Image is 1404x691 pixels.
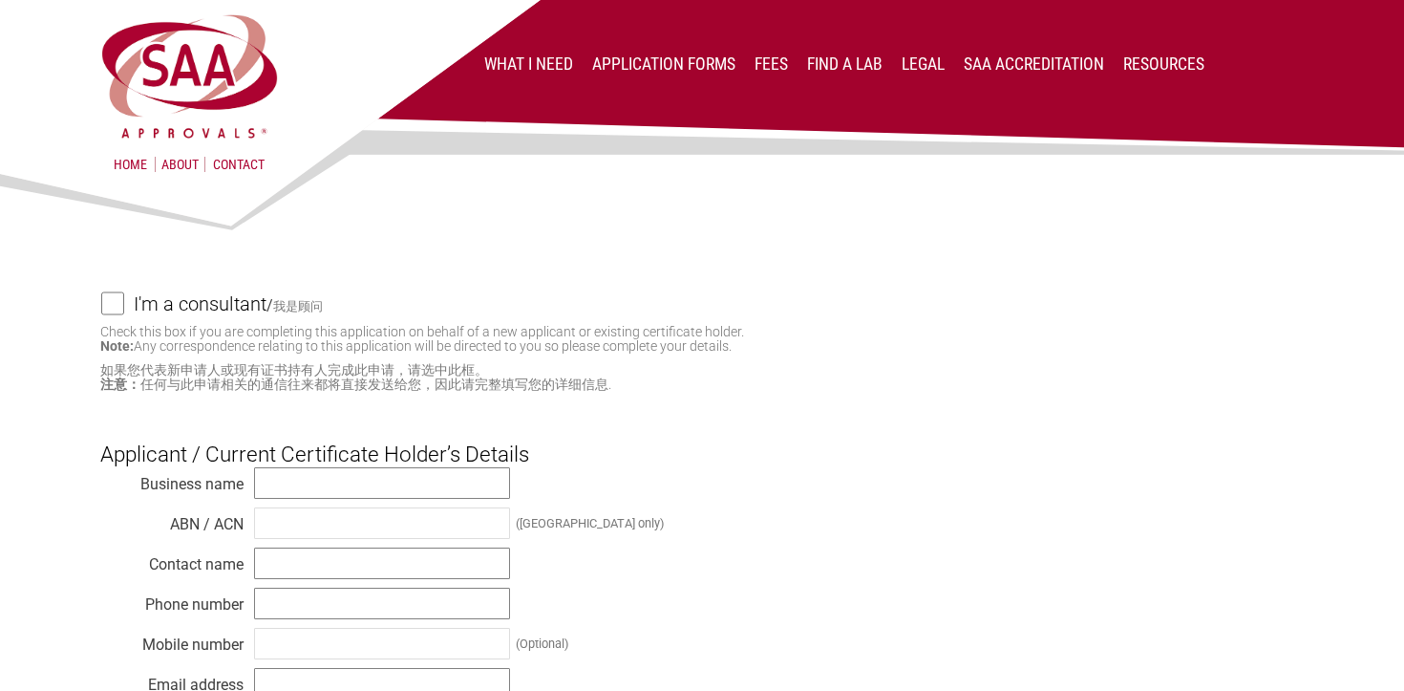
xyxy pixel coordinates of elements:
small: 如果您代表新申请人或现有证书持有人完成此申请，请选中此框。 任何与此申请相关的通信往来都将直接发送给您，因此请完整填写您的详细信息. [100,363,1304,392]
h3: Applicant / Current Certificate Holder’s Details [100,409,1304,466]
a: Fees [755,54,788,74]
a: Home [114,157,147,172]
div: ABN / ACN [100,510,244,529]
strong: Note: [100,338,134,354]
div: Contact name [100,551,244,570]
a: Find a lab [807,54,883,74]
a: Legal [902,54,945,74]
a: About [155,157,205,172]
div: Email address [100,671,244,690]
a: Application Forms [592,54,735,74]
div: Mobile number [100,631,244,650]
a: Contact [213,157,265,172]
small: Check this box if you are completing this application on behalf of a new applicant or existing ce... [100,324,744,354]
div: Phone number [100,591,244,610]
small: 我是顾问 [273,299,323,313]
div: (Optional) [516,637,568,651]
a: Resources [1123,54,1204,74]
div: ([GEOGRAPHIC_DATA] only) [516,516,664,530]
label: / [134,292,1304,315]
strong: 注意： [100,377,140,392]
a: What I Need [484,54,573,74]
img: SAA Approvals [98,11,281,141]
div: Business name [100,470,244,489]
a: SAA Accreditation [964,54,1104,74]
h4: I'm a consultant [134,283,266,325]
